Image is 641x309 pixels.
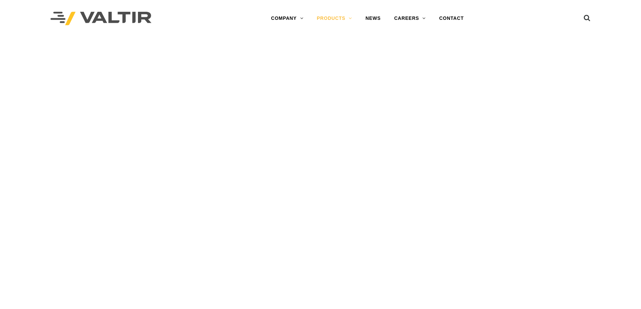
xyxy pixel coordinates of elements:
a: PRODUCTS [310,12,359,25]
a: NEWS [359,12,387,25]
a: CONTACT [432,12,470,25]
a: CAREERS [387,12,432,25]
a: COMPANY [264,12,310,25]
img: Valtir [50,12,151,26]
